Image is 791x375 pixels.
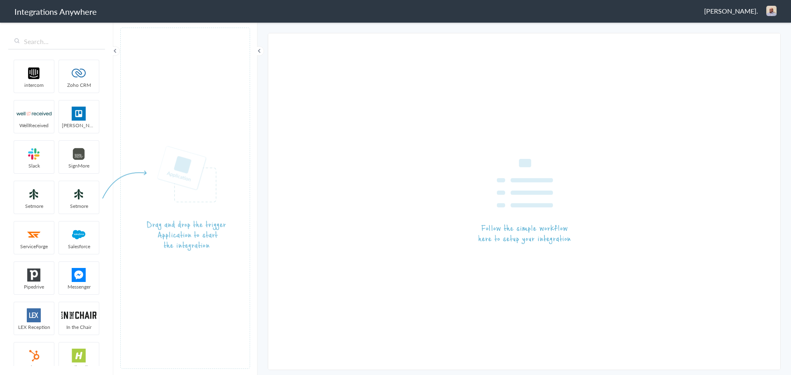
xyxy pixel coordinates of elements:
[14,6,97,17] h1: Integrations Anywhere
[14,122,54,129] span: WellReceived
[16,308,51,322] img: lex-app-logo.svg
[704,6,758,16] span: [PERSON_NAME].
[59,364,99,371] span: HelloSells
[766,6,777,16] img: work-pic.jpg
[61,349,96,363] img: hs-app-logo.svg
[16,147,51,161] img: slack-logo.svg
[59,324,99,331] span: In the Chair
[59,162,99,169] span: SignMore
[16,349,51,363] img: hubspot-logo.svg
[102,146,226,251] img: instruction-trigger.png
[16,268,51,282] img: pipedrive.png
[14,364,54,371] span: HubSpot
[8,34,105,49] input: Search...
[59,203,99,210] span: Setmore
[61,187,96,201] img: setmoreNew.jpg
[14,243,54,250] span: ServiceForge
[59,82,99,89] span: Zoho CRM
[14,283,54,290] span: Pipedrive
[14,162,54,169] span: Slack
[59,122,99,129] span: [PERSON_NAME]
[14,203,54,210] span: Setmore
[61,228,96,242] img: salesforce-logo.svg
[16,107,51,121] img: wr-logo.svg
[61,147,96,161] img: signmore-logo.png
[59,243,99,250] span: Salesforce
[14,82,54,89] span: intercom
[478,159,571,245] img: instruction-workflow.png
[16,66,51,80] img: intercom-logo.svg
[16,228,51,242] img: serviceforge-icon.png
[14,324,54,331] span: LEX Reception
[16,187,51,201] img: setmoreNew.jpg
[61,66,96,80] img: zoho-logo.svg
[61,268,96,282] img: FBM.png
[61,107,96,121] img: trello.png
[59,283,99,290] span: Messenger
[61,308,96,322] img: inch-logo.svg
